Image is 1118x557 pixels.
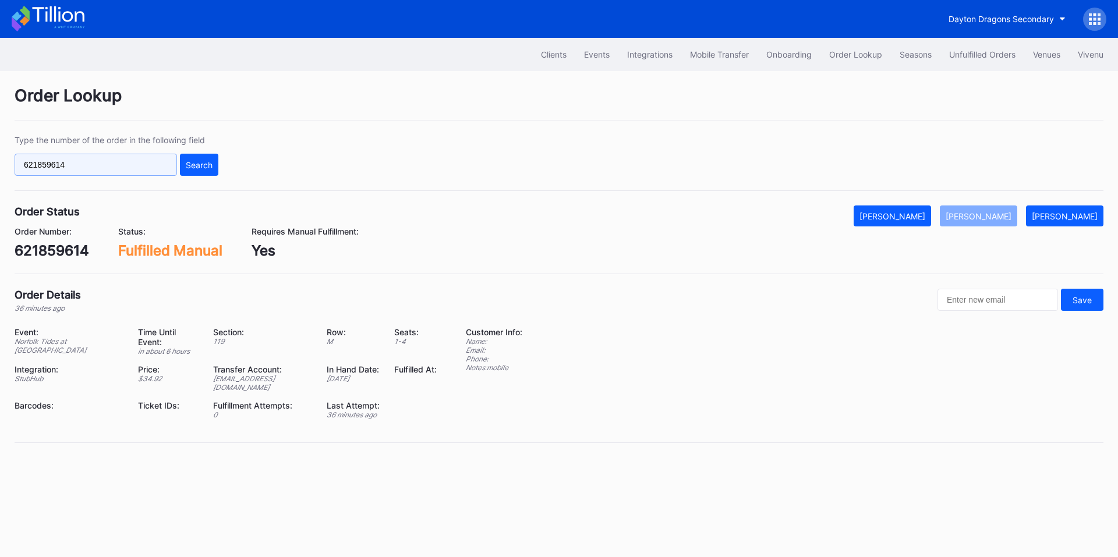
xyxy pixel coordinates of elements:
[627,49,673,59] div: Integrations
[327,364,380,374] div: In Hand Date:
[213,364,312,374] div: Transfer Account:
[1026,205,1103,226] button: [PERSON_NAME]
[180,154,218,176] button: Search
[820,44,891,65] button: Order Lookup
[1061,289,1103,311] button: Save
[854,205,931,226] button: [PERSON_NAME]
[15,135,218,145] div: Type the number of the order in the following field
[15,242,89,259] div: 621859614
[466,337,522,346] div: Name:
[213,374,312,392] div: [EMAIL_ADDRESS][DOMAIN_NAME]
[466,363,522,372] div: Notes: mobile
[681,44,758,65] button: Mobile Transfer
[327,327,380,337] div: Row:
[138,327,199,347] div: Time Until Event:
[1078,49,1103,59] div: Vivenu
[1033,49,1060,59] div: Venues
[15,364,123,374] div: Integration:
[891,44,940,65] button: Seasons
[15,154,177,176] input: GT59662
[940,205,1017,226] button: [PERSON_NAME]
[15,86,1103,120] div: Order Lookup
[15,289,81,301] div: Order Details
[138,347,199,356] div: in about 6 hours
[859,211,925,221] div: [PERSON_NAME]
[949,49,1016,59] div: Unfulfilled Orders
[213,337,312,346] div: 119
[213,410,312,419] div: 0
[252,242,359,259] div: Yes
[327,410,380,419] div: 36 minutes ago
[15,337,123,354] div: Norfolk Tides at [GEOGRAPHIC_DATA]
[138,364,199,374] div: Price:
[138,374,199,383] div: $ 34.92
[118,242,222,259] div: Fulfilled Manual
[394,364,437,374] div: Fulfilled At:
[946,211,1011,221] div: [PERSON_NAME]
[937,289,1058,311] input: Enter new email
[584,49,610,59] div: Events
[118,226,222,236] div: Status:
[186,160,213,170] div: Search
[940,44,1024,65] button: Unfulfilled Orders
[1032,211,1098,221] div: [PERSON_NAME]
[213,400,312,410] div: Fulfillment Attempts:
[829,49,882,59] div: Order Lookup
[15,400,123,410] div: Barcodes:
[466,327,522,337] div: Customer Info:
[138,400,199,410] div: Ticket IDs:
[758,44,820,65] button: Onboarding
[327,400,380,410] div: Last Attempt:
[394,327,437,337] div: Seats:
[1073,295,1092,305] div: Save
[618,44,681,65] button: Integrations
[327,374,380,383] div: [DATE]
[1069,44,1112,65] button: Vivenu
[532,44,575,65] button: Clients
[575,44,618,65] button: Events
[327,337,380,346] div: M
[15,226,89,236] div: Order Number:
[766,49,812,59] div: Onboarding
[541,49,567,59] div: Clients
[949,14,1054,24] div: Dayton Dragons Secondary
[394,337,437,346] div: 1 - 4
[940,8,1074,30] button: Dayton Dragons Secondary
[466,354,522,363] div: Phone:
[466,346,522,354] div: Email:
[15,205,80,218] div: Order Status
[15,304,81,313] div: 36 minutes ago
[15,374,123,383] div: StubHub
[252,226,359,236] div: Requires Manual Fulfillment:
[15,327,123,337] div: Event:
[1024,44,1069,65] button: Venues
[213,327,312,337] div: Section:
[900,49,932,59] div: Seasons
[690,49,749,59] div: Mobile Transfer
